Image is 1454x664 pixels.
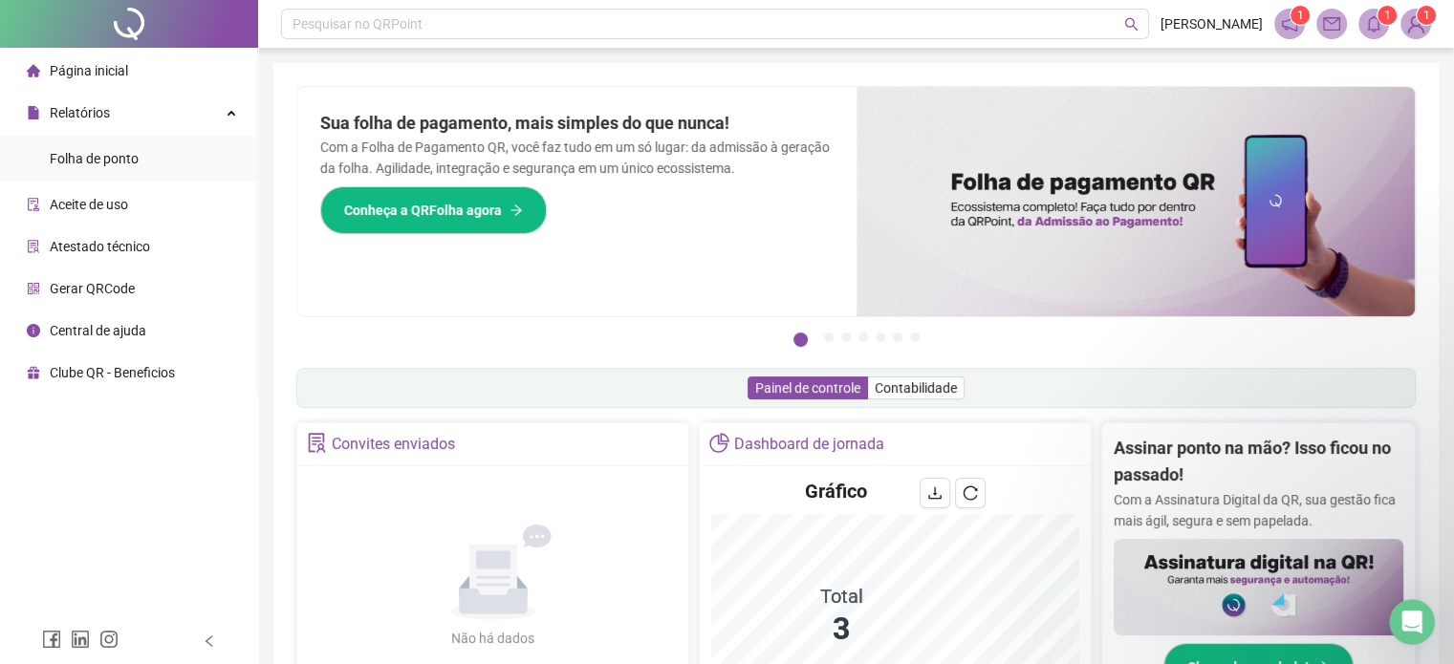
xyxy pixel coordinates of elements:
[27,366,40,379] span: gift
[927,485,943,501] span: download
[1389,599,1435,645] iframe: Intercom live chat
[841,332,851,342] button: 3
[307,433,327,453] span: solution
[1124,17,1139,32] span: search
[893,332,902,342] button: 6
[805,478,867,504] h4: Gráfico
[1384,9,1391,22] span: 1
[734,428,884,461] div: Dashboard de jornada
[320,110,834,137] h2: Sua folha de pagamento, mais simples do que nunca!
[793,332,808,347] button: 1
[71,630,90,649] span: linkedin
[332,428,455,461] div: Convites enviados
[1291,6,1310,25] sup: 1
[876,332,885,342] button: 5
[824,332,834,342] button: 2
[1417,6,1436,25] sup: Atualize o seu contato no menu Meus Dados
[50,323,146,338] span: Central de ajuda
[858,332,868,342] button: 4
[857,87,1416,316] img: banner%2F8d14a306-6205-4263-8e5b-06e9a85ad873.png
[1401,10,1430,38] img: 4321
[320,137,834,179] p: Com a Folha de Pagamento QR, você faz tudo em um só lugar: da admissão à geração da folha. Agilid...
[27,324,40,337] span: info-circle
[344,200,502,221] span: Conheça a QRFolha agora
[42,630,61,649] span: facebook
[1297,9,1304,22] span: 1
[1378,6,1397,25] sup: 1
[963,485,978,501] span: reload
[1114,435,1403,489] h2: Assinar ponto na mão? Isso ficou no passado!
[203,634,216,648] span: left
[50,239,150,254] span: Atestado técnico
[27,282,40,295] span: qrcode
[27,240,40,253] span: solution
[27,106,40,119] span: file
[320,186,547,234] button: Conheça a QRFolha agora
[50,151,139,166] span: Folha de ponto
[1114,539,1403,635] img: banner%2F02c71560-61a6-44d4-94b9-c8ab97240462.png
[510,203,523,217] span: arrow-right
[50,105,110,120] span: Relatórios
[50,281,135,296] span: Gerar QRCode
[50,197,128,212] span: Aceite de uso
[1323,15,1340,32] span: mail
[1161,13,1263,34] span: [PERSON_NAME]
[27,198,40,211] span: audit
[50,365,175,380] span: Clube QR - Beneficios
[1423,9,1430,22] span: 1
[875,380,957,396] span: Contabilidade
[99,630,119,649] span: instagram
[1114,489,1403,531] p: Com a Assinatura Digital da QR, sua gestão fica mais ágil, segura e sem papelada.
[27,64,40,77] span: home
[1365,15,1382,32] span: bell
[50,63,128,78] span: Página inicial
[1281,15,1298,32] span: notification
[709,433,729,453] span: pie-chart
[755,380,860,396] span: Painel de controle
[405,628,581,649] div: Não há dados
[910,332,920,342] button: 7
